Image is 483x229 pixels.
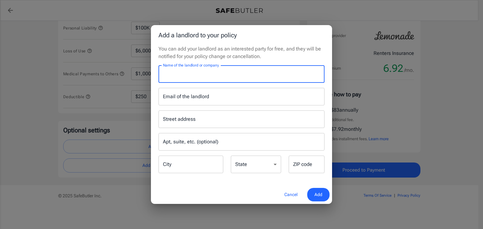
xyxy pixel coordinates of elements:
button: Cancel [277,188,305,201]
label: Name of the landlord or company [163,62,219,68]
p: You can add your landlord as an interested party for free, and they will be notified for your pol... [158,45,325,60]
h2: Add a landlord to your policy [151,25,332,45]
span: Add [314,191,322,199]
button: Add [307,188,330,201]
